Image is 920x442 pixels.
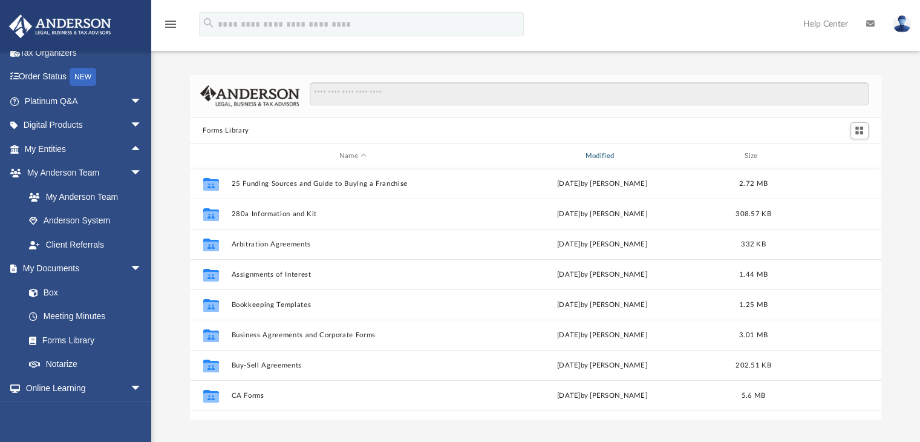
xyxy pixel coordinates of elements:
span: 5.6 MB [741,392,765,399]
a: Anderson System [17,209,154,233]
button: 25 Funding Sources and Guide to Buying a Franchise [231,180,475,188]
a: Forms Library [17,328,148,352]
a: Digital Productsarrow_drop_down [8,113,160,137]
div: [DATE] by [PERSON_NAME] [480,360,724,371]
button: Arbitration Agreements [231,240,475,248]
img: Anderson Advisors Platinum Portal [5,15,115,38]
button: CA Forms [231,392,475,400]
a: My Anderson Team [17,185,148,209]
input: Search files and folders [310,82,868,105]
span: 3.01 MB [739,332,768,338]
span: arrow_drop_down [130,89,154,114]
a: Online Learningarrow_drop_down [8,376,154,400]
div: Modified [480,151,723,162]
a: Notarize [17,352,154,377]
button: Buy-Sell Agreements [231,361,475,369]
span: 332 KB [741,241,766,248]
a: Platinum Q&Aarrow_drop_down [8,89,160,113]
a: Client Referrals [17,233,154,257]
a: Courses [17,400,154,424]
img: User Pic [893,15,911,33]
span: arrow_drop_up [130,137,154,162]
i: menu [163,17,178,31]
button: Bookkeeping Templates [231,301,475,309]
span: arrow_drop_down [130,376,154,401]
div: grid [190,168,882,419]
div: [DATE] by [PERSON_NAME] [480,209,724,220]
div: [DATE] by [PERSON_NAME] [480,391,724,401]
span: 2.72 MB [739,180,768,187]
span: 1.44 MB [739,271,768,278]
div: Name [230,151,474,162]
a: menu [163,23,178,31]
div: Size [729,151,777,162]
a: My Documentsarrow_drop_down [8,257,154,281]
button: 280a Information and Kit [231,210,475,218]
span: 308.57 KB [736,211,771,217]
a: Tax Organizers [8,41,160,65]
span: 202.51 KB [736,362,771,369]
a: My Entitiesarrow_drop_up [8,137,160,161]
i: search [202,16,215,30]
div: [DATE] by [PERSON_NAME] [480,269,724,280]
div: [DATE] by [PERSON_NAME] [480,239,724,250]
span: 1.25 MB [739,302,768,308]
button: Assignments of Interest [231,271,475,279]
div: [DATE] by [PERSON_NAME] [480,179,724,190]
a: My Anderson Teamarrow_drop_down [8,161,154,185]
button: Business Agreements and Corporate Forms [231,331,475,339]
div: [DATE] by [PERSON_NAME] [480,300,724,311]
a: Box [17,280,148,305]
span: arrow_drop_down [130,161,154,186]
div: NEW [70,68,96,86]
div: id [195,151,225,162]
span: arrow_drop_down [130,113,154,138]
button: Switch to Grid View [850,122,869,139]
div: [DATE] by [PERSON_NAME] [480,330,724,341]
span: arrow_drop_down [130,257,154,282]
div: id [783,151,867,162]
a: Meeting Minutes [17,305,154,329]
button: Forms Library [203,125,249,136]
a: Order StatusNEW [8,65,160,90]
